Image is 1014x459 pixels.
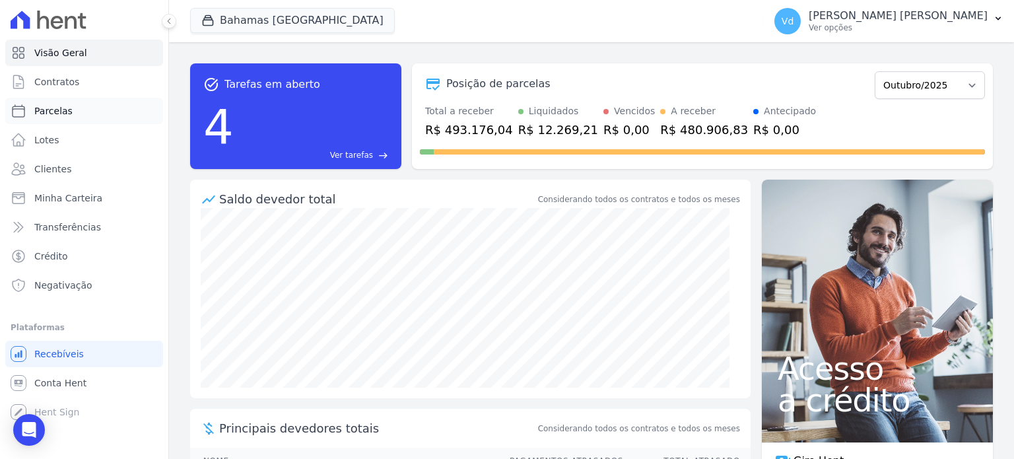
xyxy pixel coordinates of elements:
span: Considerando todos os contratos e todos os meses [538,423,740,435]
a: Transferências [5,214,163,240]
div: Plataformas [11,320,158,335]
span: a crédito [778,384,977,416]
span: Vd [782,17,794,26]
div: Considerando todos os contratos e todos os meses [538,194,740,205]
div: R$ 12.269,21 [518,121,598,139]
span: Contratos [34,75,79,88]
div: 4 [203,92,234,161]
div: R$ 493.176,04 [425,121,513,139]
button: Bahamas [GEOGRAPHIC_DATA] [190,8,395,33]
div: R$ 480.906,83 [660,121,748,139]
div: R$ 0,00 [603,121,655,139]
div: A receber [671,104,716,118]
span: Principais devedores totais [219,419,535,437]
div: Total a receber [425,104,513,118]
span: Lotes [34,133,59,147]
span: Conta Hent [34,376,86,390]
a: Crédito [5,243,163,269]
div: Vencidos [614,104,655,118]
span: Crédito [34,250,68,263]
div: Saldo devedor total [219,190,535,208]
button: Vd [PERSON_NAME] [PERSON_NAME] Ver opções [764,3,1014,40]
div: Antecipado [764,104,816,118]
div: Liquidados [529,104,579,118]
a: Ver tarefas east [239,149,388,161]
span: task_alt [203,77,219,92]
a: Clientes [5,156,163,182]
a: Visão Geral [5,40,163,66]
div: Posição de parcelas [446,76,551,92]
a: Contratos [5,69,163,95]
span: Minha Carteira [34,192,102,205]
span: Ver tarefas [330,149,373,161]
a: Negativação [5,272,163,299]
div: Open Intercom Messenger [13,414,45,446]
a: Conta Hent [5,370,163,396]
span: east [378,151,388,160]
span: Clientes [34,162,71,176]
a: Lotes [5,127,163,153]
div: R$ 0,00 [753,121,816,139]
span: Acesso [778,353,977,384]
span: Tarefas em aberto [224,77,320,92]
span: Parcelas [34,104,73,118]
span: Visão Geral [34,46,87,59]
span: Recebíveis [34,347,84,361]
p: Ver opções [809,22,988,33]
a: Recebíveis [5,341,163,367]
span: Transferências [34,221,101,234]
p: [PERSON_NAME] [PERSON_NAME] [809,9,988,22]
a: Minha Carteira [5,185,163,211]
span: Negativação [34,279,92,292]
a: Parcelas [5,98,163,124]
